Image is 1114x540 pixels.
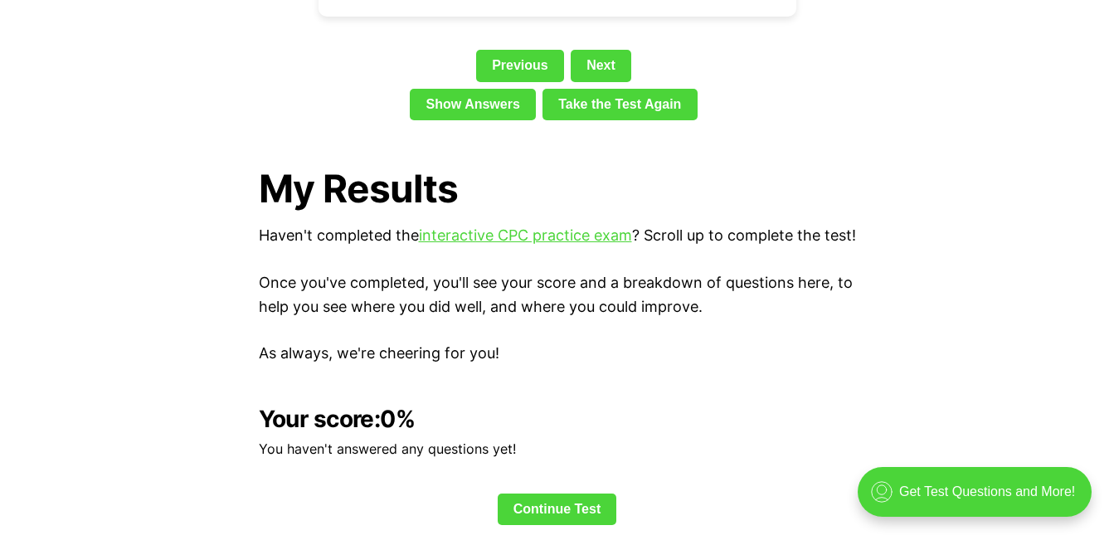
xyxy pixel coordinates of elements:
a: interactive CPC practice exam [419,226,632,244]
b: 0 % [380,405,415,433]
h1: My Results [259,167,856,211]
a: Previous [476,50,564,81]
p: Haven't completed the ? Scroll up to complete the test! [259,224,856,248]
a: Next [571,50,631,81]
iframe: portal-trigger [844,459,1114,540]
h2: Your score: [259,406,856,432]
p: Once you've completed, you'll see your score and a breakdown of questions here, to help you see w... [259,271,856,319]
a: Continue Test [498,494,617,525]
p: As always, we're cheering for you! [259,342,856,366]
p: You haven't answered any questions yet! [259,439,856,460]
a: Take the Test Again [542,89,698,120]
a: Show Answers [410,89,536,120]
